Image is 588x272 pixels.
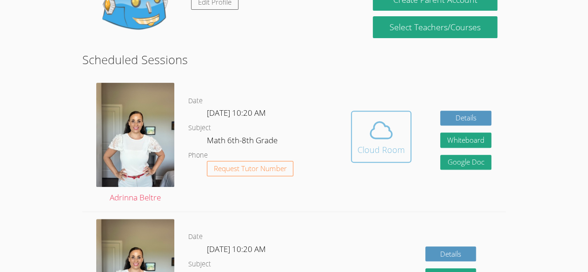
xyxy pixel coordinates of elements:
[440,111,491,126] a: Details
[440,155,491,170] a: Google Doc
[96,83,174,187] img: IMG_9685.jpeg
[425,246,476,262] a: Details
[188,95,203,107] dt: Date
[214,165,287,172] span: Request Tutor Number
[440,133,491,148] button: Whiteboard
[351,111,411,163] button: Cloud Room
[188,231,203,243] dt: Date
[207,161,294,176] button: Request Tutor Number
[207,107,266,118] span: [DATE] 10:20 AM
[373,16,497,38] a: Select Teachers/Courses
[188,259,211,270] dt: Subject
[82,51,506,68] h2: Scheduled Sessions
[96,83,174,204] a: Adrinna Beltre
[188,150,208,161] dt: Phone
[207,244,266,254] span: [DATE] 10:20 AM
[357,143,405,156] div: Cloud Room
[188,122,211,134] dt: Subject
[207,134,279,150] dd: Math 6th-8th Grade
